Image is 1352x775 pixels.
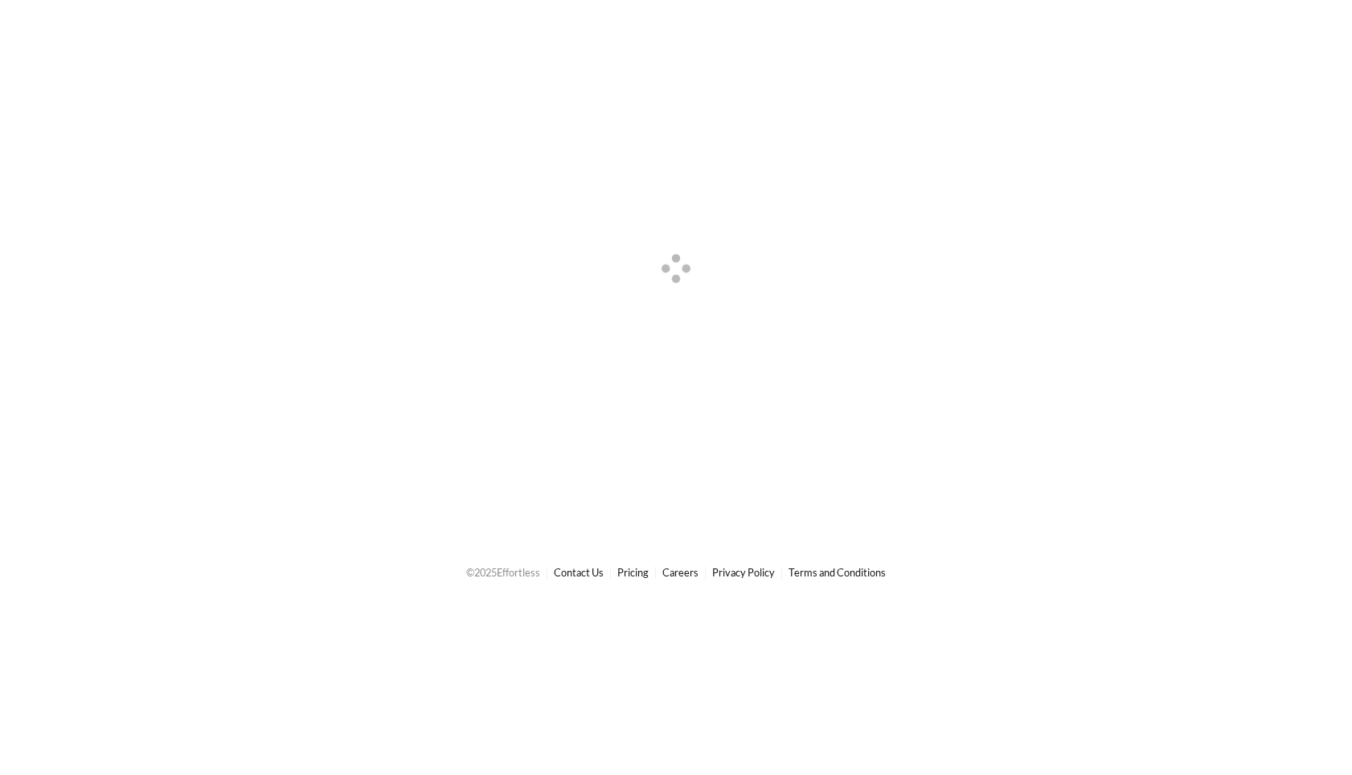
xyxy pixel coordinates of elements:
[466,566,540,579] span: © 2025 Effortless
[554,566,604,579] a: Contact Us
[712,566,775,579] a: Privacy Policy
[617,566,649,579] a: Pricing
[662,566,699,579] a: Careers
[789,566,886,579] a: Terms and Conditions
